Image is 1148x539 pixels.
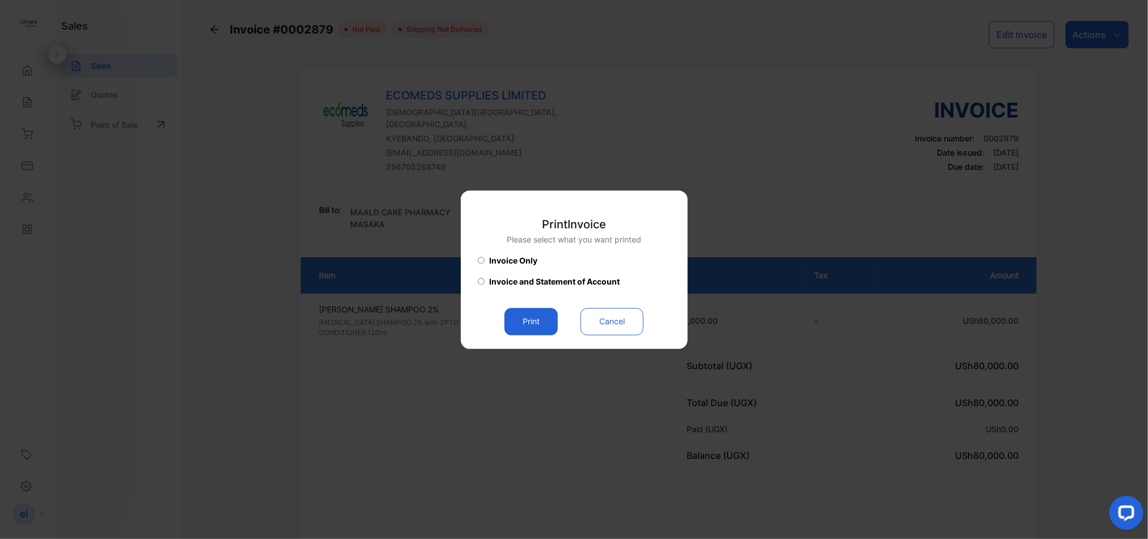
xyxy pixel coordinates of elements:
iframe: LiveChat chat widget [1100,491,1148,539]
p: Print Invoice [507,216,641,233]
button: Cancel [581,308,644,335]
span: Invoice and Statement of Account [489,275,620,287]
p: Please select what you want printed [507,233,641,245]
span: Invoice Only [489,254,537,266]
button: Print [504,308,558,335]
